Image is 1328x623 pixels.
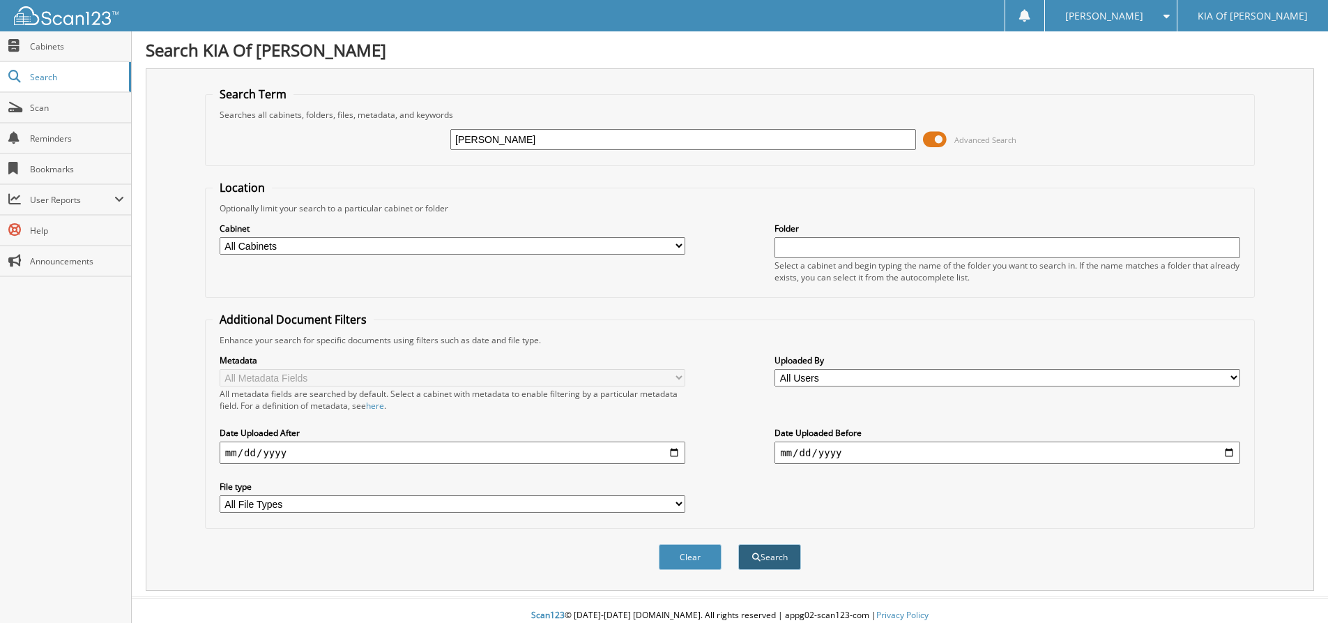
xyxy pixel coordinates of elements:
span: [PERSON_NAME] [1065,12,1143,20]
span: Cabinets [30,40,124,52]
input: start [220,442,685,464]
a: Privacy Policy [876,609,929,621]
span: Scan123 [531,609,565,621]
div: Enhance your search for specific documents using filters such as date and file type. [213,334,1247,346]
a: here [366,400,384,412]
label: Date Uploaded Before [774,427,1240,439]
label: Uploaded By [774,354,1240,366]
div: Searches all cabinets, folders, files, metadata, and keywords [213,109,1247,121]
iframe: Chat Widget [1258,556,1328,623]
div: All metadata fields are searched by default. Select a cabinet with metadata to enable filtering b... [220,388,685,412]
span: Search [30,71,122,83]
input: end [774,442,1240,464]
legend: Additional Document Filters [213,312,374,327]
legend: Location [213,180,272,195]
span: Scan [30,102,124,114]
div: Optionally limit your search to a particular cabinet or folder [213,202,1247,214]
button: Clear [659,544,722,570]
h1: Search KIA Of [PERSON_NAME] [146,38,1314,61]
span: Bookmarks [30,163,124,175]
span: Reminders [30,133,124,144]
label: Metadata [220,354,685,366]
button: Search [738,544,801,570]
label: Date Uploaded After [220,427,685,439]
span: Announcements [30,255,124,267]
label: Cabinet [220,223,685,234]
span: User Reports [30,194,114,206]
div: Select a cabinet and begin typing the name of the folder you want to search in. If the name match... [774,260,1240,283]
span: Advanced Search [954,135,1016,145]
label: Folder [774,223,1240,234]
span: KIA Of [PERSON_NAME] [1198,12,1308,20]
legend: Search Term [213,87,293,102]
img: scan123-logo-white.svg [14,6,119,25]
label: File type [220,481,685,493]
span: Help [30,225,124,237]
